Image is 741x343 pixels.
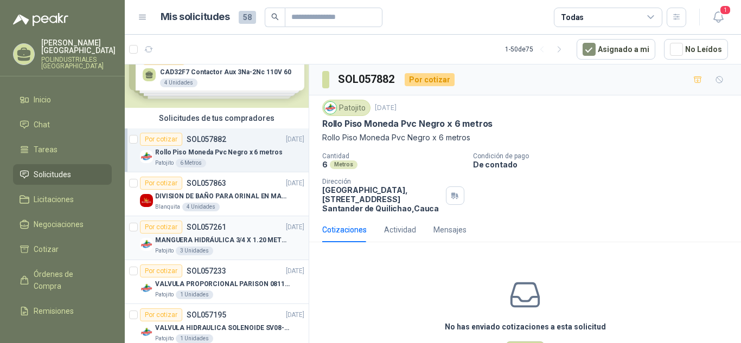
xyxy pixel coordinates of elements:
[155,334,174,343] p: Patojito
[375,103,397,113] p: [DATE]
[13,13,68,26] img: Logo peakr
[125,108,309,128] div: Solicitudes de tus compradores
[13,89,112,110] a: Inicio
[187,267,226,275] p: SOL057233
[322,178,442,185] p: Dirección
[13,214,112,235] a: Negociaciones
[125,260,309,304] a: Por cotizarSOL057233[DATE] Company LogoVALVULA PROPORCIONAL PARISON 0811404612 / 4WRPEH6C4 REXROT...
[433,224,467,236] div: Mensajes
[286,222,304,232] p: [DATE]
[182,203,220,211] div: 4 Unidades
[187,179,226,187] p: SOL057863
[708,8,728,27] button: 1
[140,238,153,251] img: Company Logo
[41,39,116,54] p: [PERSON_NAME] [GEOGRAPHIC_DATA]
[34,305,74,317] span: Remisiones
[322,100,370,116] div: Patojito
[155,323,290,333] p: VALVULA HIDRAULICA SOLENOIDE SV08-20 REF : SV08-3B-N-24DC-DG NORMALMENTE CERRADA
[286,310,304,320] p: [DATE]
[41,56,116,69] p: POLINDUSTRIALES [GEOGRAPHIC_DATA]
[34,243,59,255] span: Cotizar
[338,71,396,88] h3: SOL057882
[140,221,182,234] div: Por cotizar
[286,266,304,276] p: [DATE]
[719,5,731,15] span: 1
[561,11,584,23] div: Todas
[13,114,112,135] a: Chat
[322,152,464,160] p: Cantidad
[140,177,182,190] div: Por cotizar
[271,13,279,21] span: search
[176,334,213,343] div: 1 Unidades
[155,203,180,211] p: Blanquita
[155,159,174,167] p: Patojito
[140,194,153,207] img: Company Logo
[155,290,174,299] p: Patojito
[140,326,153,339] img: Company Logo
[405,73,455,86] div: Por cotizar
[324,102,336,114] img: Company Logo
[34,94,51,106] span: Inicio
[140,264,182,277] div: Por cotizar
[140,133,182,146] div: Por cotizar
[155,235,290,245] p: MANGUERA HIDRÁULICA 3/4 X 1.20 METROS DE LONGITUD HR-HR-ACOPLADA
[155,147,282,158] p: Rollo Piso Moneda Pvc Negro x 6 metros
[13,139,112,160] a: Tareas
[34,268,101,292] span: Órdenes de Compra
[34,193,74,205] span: Licitaciones
[330,160,357,169] div: Metros
[176,159,206,167] div: 6 Metros
[140,282,153,295] img: Company Logo
[187,135,226,143] p: SOL057882
[34,218,84,230] span: Negociaciones
[13,264,112,296] a: Órdenes de Compra
[473,152,737,160] p: Condición de pago
[322,185,442,213] p: [GEOGRAPHIC_DATA], [STREET_ADDRESS] Santander de Quilichao , Cauca
[34,144,58,156] span: Tareas
[34,119,50,131] span: Chat
[125,216,309,260] a: Por cotizarSOL057261[DATE] Company LogoMANGUERA HIDRÁULICA 3/4 X 1.20 METROS DE LONGITUD HR-HR-AC...
[161,9,230,25] h1: Mis solicitudes
[176,290,213,299] div: 1 Unidades
[125,128,309,172] a: Por cotizarSOL057882[DATE] Company LogoRollo Piso Moneda Pvc Negro x 6 metrosPatojito6 Metros
[155,191,290,202] p: DIVISION DE BAÑO PARA ORINAL EN MADERA O PLASTICA
[155,247,174,255] p: Patojito
[13,189,112,210] a: Licitaciones
[34,169,71,180] span: Solicitudes
[239,11,256,24] span: 58
[322,132,728,144] p: Rollo Piso Moneda Pvc Negro x 6 metros
[140,150,153,163] img: Company Logo
[384,224,416,236] div: Actividad
[187,223,226,231] p: SOL057261
[140,308,182,321] div: Por cotizar
[473,160,737,169] p: De contado
[155,279,290,289] p: VALVULA PROPORCIONAL PARISON 0811404612 / 4WRPEH6C4 REXROTH
[176,247,213,255] div: 3 Unidades
[125,29,309,108] div: Solicitudes de nuevos compradoresPor cotizarSOL057895[DATE] CAD32F7 Contactor Aux 3Na-2Nc 110V 60...
[13,239,112,260] a: Cotizar
[13,301,112,321] a: Remisiones
[577,39,655,60] button: Asignado a mi
[322,160,328,169] p: 6
[445,321,606,333] h3: No has enviado cotizaciones a esta solicitud
[187,311,226,319] p: SOL057195
[322,224,367,236] div: Cotizaciones
[322,118,493,130] p: Rollo Piso Moneda Pvc Negro x 6 metros
[505,41,568,58] div: 1 - 50 de 75
[125,172,309,216] a: Por cotizarSOL057863[DATE] Company LogoDIVISION DE BAÑO PARA ORINAL EN MADERA O PLASTICABlanquita...
[286,178,304,189] p: [DATE]
[13,164,112,185] a: Solicitudes
[286,134,304,145] p: [DATE]
[664,39,728,60] button: No Leídos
